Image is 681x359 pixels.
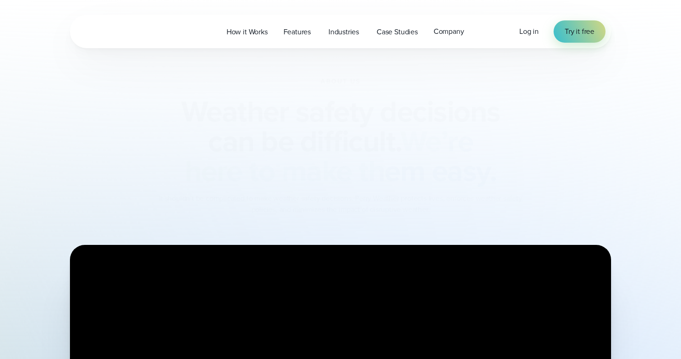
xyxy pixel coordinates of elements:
a: Log in [519,26,539,37]
a: How it Works [219,22,276,41]
span: Case Studies [377,26,418,38]
a: Case Studies [369,22,426,41]
span: Company [434,26,464,37]
span: Features [284,26,311,38]
span: How it Works [227,26,268,38]
span: Industries [328,26,359,38]
a: Try it free [554,20,605,43]
span: Try it free [565,26,594,37]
